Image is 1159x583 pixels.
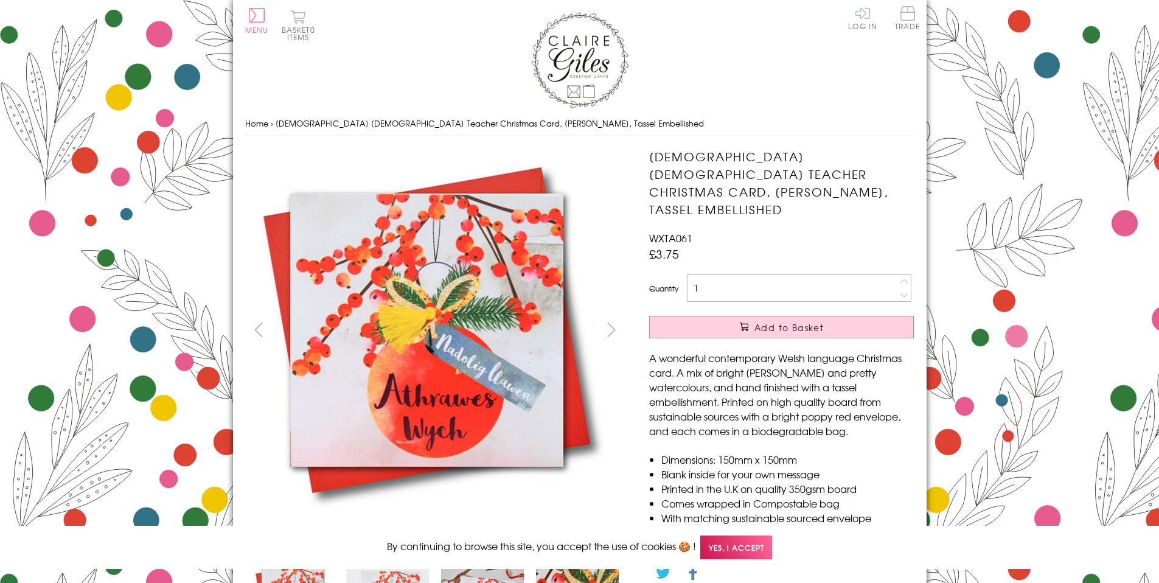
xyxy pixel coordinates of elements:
a: Home [245,117,268,129]
img: Welsh Female Teacher Christmas Card, Nadolig Llawen Athrawes, Tassel Embellished [625,148,990,513]
span: Add to Basket [754,321,824,333]
li: Blank inside for your own message [661,467,914,481]
p: A wonderful contemporary Welsh language Christmas card. A mix of bright [PERSON_NAME] and pretty ... [649,351,914,438]
li: Printed in the U.K on quality 350gsm board [661,481,914,496]
li: Can be sent with Royal Mail standard letter stamps [661,525,914,540]
span: WXTA061 [649,231,692,245]
img: Welsh Female Teacher Christmas Card, Nadolig Llawen Athrawes, Tassel Embellished [245,148,610,512]
a: Trade [895,6,921,32]
span: Yes, I accept [700,536,772,559]
span: 0 items [287,24,315,43]
span: Menu [245,24,269,35]
h1: [DEMOGRAPHIC_DATA] [DEMOGRAPHIC_DATA] Teacher Christmas Card, [PERSON_NAME], Tassel Embellished [649,148,914,218]
span: [DEMOGRAPHIC_DATA] [DEMOGRAPHIC_DATA] Teacher Christmas Card, [PERSON_NAME], Tassel Embellished [276,117,704,129]
span: › [271,117,273,129]
button: Menu [245,8,269,33]
li: Dimensions: 150mm x 150mm [661,452,914,467]
li: Comes wrapped in Compostable bag [661,496,914,511]
span: Trade [895,6,921,30]
label: Quantity [649,283,678,294]
span: £3.75 [649,245,679,262]
li: With matching sustainable sourced envelope [661,511,914,525]
img: Claire Giles Greetings Cards [531,12,628,108]
button: prev [245,316,273,343]
button: next [597,316,625,343]
a: Log In [848,6,877,30]
button: Add to Basket [649,316,914,338]
nav: breadcrumbs [245,111,914,136]
button: Basket0 items [282,10,315,41]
